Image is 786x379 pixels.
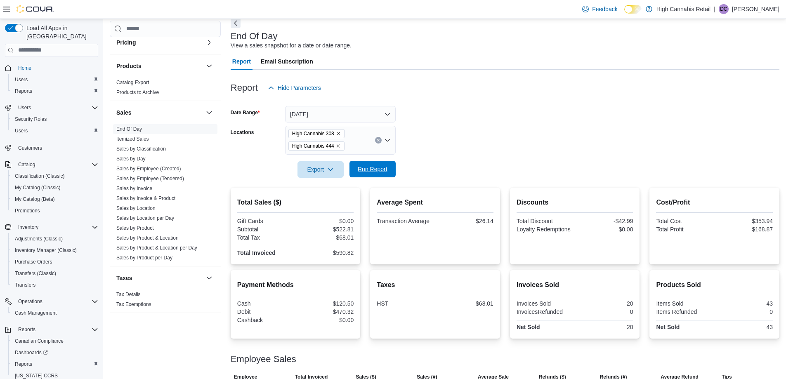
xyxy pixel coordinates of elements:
[116,136,149,142] a: Itemized Sales
[116,38,136,47] h3: Pricing
[517,300,573,307] div: Invoices Sold
[116,38,203,47] button: Pricing
[15,63,35,73] a: Home
[8,307,101,319] button: Cash Management
[23,24,98,40] span: Load All Apps in [GEOGRAPHIC_DATA]
[8,85,101,97] button: Reports
[116,195,175,202] span: Sales by Invoice & Product
[592,5,617,13] span: Feedback
[12,114,50,124] a: Security Roles
[237,226,294,233] div: Subtotal
[12,234,98,244] span: Adjustments (Classic)
[576,218,633,224] div: -$42.99
[8,182,101,193] button: My Catalog (Classic)
[12,348,51,358] a: Dashboards
[231,354,296,364] h3: Employee Sales
[15,310,57,316] span: Cash Management
[716,300,773,307] div: 43
[12,86,98,96] span: Reports
[656,324,680,330] strong: Net Sold
[15,297,98,306] span: Operations
[716,218,773,224] div: $353.94
[15,173,65,179] span: Classification (Classic)
[12,257,56,267] a: Purchase Orders
[116,205,156,211] a: Sales by Location
[116,254,172,261] span: Sales by Product per Day
[517,198,633,207] h2: Discounts
[116,185,152,192] span: Sales by Invoice
[116,245,197,251] span: Sales by Product & Location per Day
[358,165,387,173] span: Run Report
[656,280,773,290] h2: Products Sold
[237,308,294,315] div: Debit
[12,206,98,216] span: Promotions
[716,324,773,330] div: 43
[15,282,35,288] span: Transfers
[15,88,32,94] span: Reports
[12,268,98,278] span: Transfers (Classic)
[15,325,39,334] button: Reports
[17,5,54,13] img: Cova
[576,324,633,330] div: 20
[204,38,214,47] button: Pricing
[15,116,47,122] span: Security Roles
[517,308,573,315] div: InvoicesRefunded
[237,218,294,224] div: Gift Cards
[116,235,179,241] a: Sales by Product & Location
[231,41,352,50] div: View a sales snapshot for a date or date range.
[8,279,101,291] button: Transfers
[579,1,621,17] a: Feedback
[656,4,711,14] p: High Cannabis Retail
[116,79,149,86] span: Catalog Export
[15,259,52,265] span: Purchase Orders
[8,170,101,182] button: Classification (Classic)
[18,65,31,71] span: Home
[8,205,101,217] button: Promotions
[204,61,214,71] button: Products
[302,161,339,178] span: Export
[8,245,101,256] button: Inventory Manager (Classic)
[116,89,159,95] a: Products to Archive
[732,4,779,14] p: [PERSON_NAME]
[12,194,58,204] a: My Catalog (Beta)
[12,257,98,267] span: Purchase Orders
[15,103,34,113] button: Users
[116,186,152,191] a: Sales by Invoice
[15,127,28,134] span: Users
[237,250,276,256] strong: Total Invoiced
[716,226,773,233] div: $168.87
[12,268,59,278] a: Transfers (Classic)
[12,336,67,346] a: Canadian Compliance
[15,196,55,202] span: My Catalog (Beta)
[8,125,101,137] button: Users
[18,298,42,305] span: Operations
[15,361,32,367] span: Reports
[656,308,713,315] div: Items Refunded
[297,161,344,178] button: Export
[285,106,396,122] button: [DATE]
[656,226,713,233] div: Total Profit
[8,193,101,205] button: My Catalog (Beta)
[336,131,341,136] button: Remove High Cannabis 308 from selection in this group
[15,76,28,83] span: Users
[12,280,98,290] span: Transfers
[116,62,203,70] button: Products
[576,308,633,315] div: 0
[232,53,251,70] span: Report
[297,226,354,233] div: $522.81
[15,325,98,334] span: Reports
[110,78,221,101] div: Products
[116,215,174,221] span: Sales by Location per Day
[288,141,345,151] span: High Cannabis 444
[8,113,101,125] button: Security Roles
[237,300,294,307] div: Cash
[15,142,98,153] span: Customers
[375,137,382,144] button: Clear input
[116,156,146,162] a: Sales by Day
[12,280,39,290] a: Transfers
[12,308,98,318] span: Cash Management
[437,218,493,224] div: $26.14
[116,274,132,282] h3: Taxes
[15,372,58,379] span: [US_STATE] CCRS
